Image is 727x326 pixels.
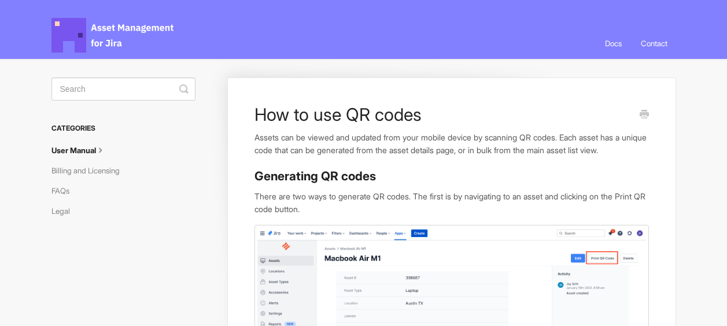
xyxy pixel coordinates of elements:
[632,28,676,59] a: Contact
[51,161,128,180] a: Billing and Licensing
[254,168,648,184] h3: Generating QR codes
[640,109,649,121] a: Print this Article
[51,118,195,139] h3: Categories
[51,181,78,200] a: FAQs
[254,190,648,215] p: There are two ways to generate QR codes. The first is by navigating to an asset and clicking on t...
[254,104,631,125] h1: How to use QR codes
[51,77,195,101] input: Search
[254,131,648,156] p: Assets can be viewed and updated from your mobile device by scanning QR codes. Each asset has a u...
[51,141,115,160] a: User Manual
[51,202,79,220] a: Legal
[596,28,630,59] a: Docs
[51,18,175,53] span: Asset Management for Jira Docs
